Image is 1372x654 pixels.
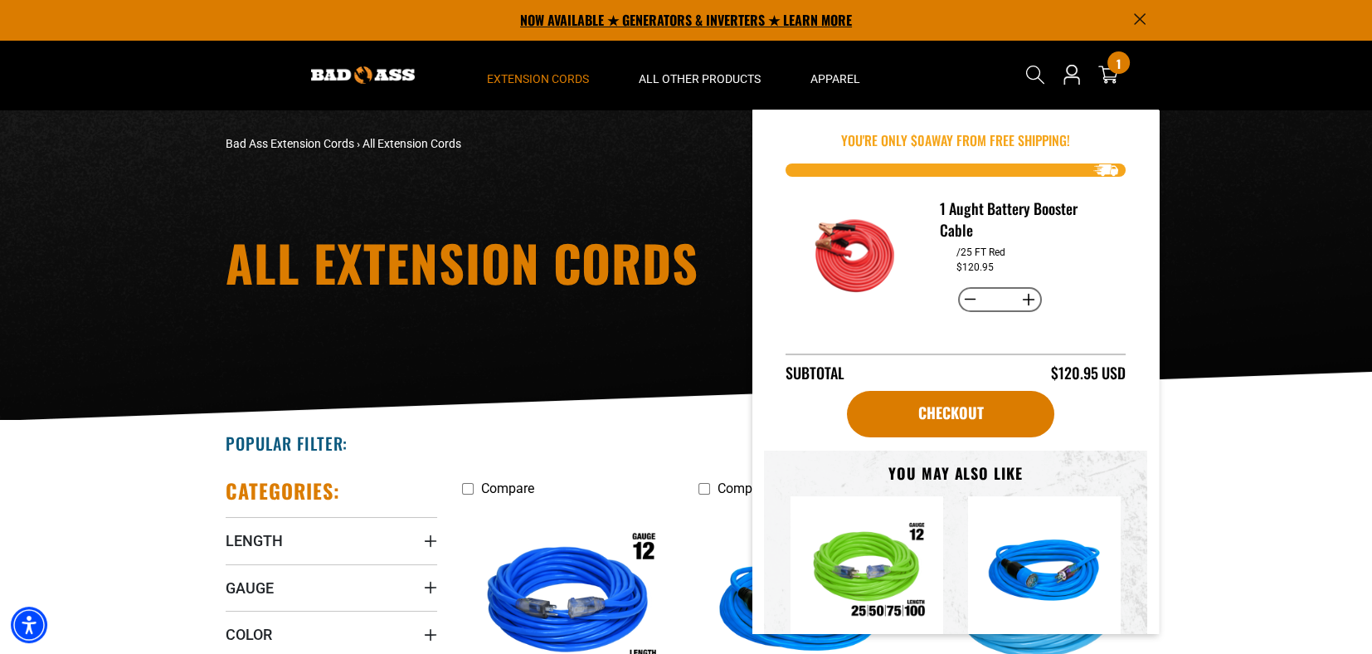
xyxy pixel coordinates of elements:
[226,531,283,550] span: Length
[810,71,860,86] span: Apparel
[226,135,831,153] nav: breadcrumbs
[718,481,771,496] span: Compare
[357,137,360,150] span: ›
[362,137,461,150] span: All Extension Cords
[984,286,1016,314] input: Quantity for 1 Aught Battery Booster Cable
[786,130,1126,150] p: You're Only $ away from free shipping!
[786,362,844,384] div: Subtotal
[462,40,614,110] summary: Extension Cords
[940,198,1113,241] h3: 1 Aught Battery Booster Cable
[847,391,1054,437] a: cart
[981,510,1107,636] img: blue
[311,66,415,84] img: Bad Ass Extension Cords
[956,261,994,273] dd: $120.95
[226,578,274,598] span: Gauge
[226,137,354,150] a: Bad Ass Extension Cords
[487,71,589,86] span: Extension Cords
[226,564,437,611] summary: Gauge
[481,481,534,496] span: Compare
[226,517,437,564] summary: Length
[639,71,761,86] span: All Other Products
[791,464,1121,483] h3: You may also like
[917,130,925,150] span: 0
[226,625,272,644] span: Color
[798,197,915,314] img: features
[1022,61,1048,88] summary: Search
[752,110,1159,632] div: Item added to your cart
[11,607,47,643] div: Accessibility Menu
[956,246,1005,258] dd: /25 FT Red
[226,478,340,504] h2: Categories:
[226,432,348,454] h2: Popular Filter:
[786,40,885,110] summary: Apparel
[614,40,786,110] summary: All Other Products
[1117,57,1121,70] span: 1
[804,510,930,636] img: Outdoor Single Lighted Extension Cord
[226,237,831,287] h1: All Extension Cords
[1058,40,1085,110] a: Open this option
[1051,362,1126,384] div: $120.95 USD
